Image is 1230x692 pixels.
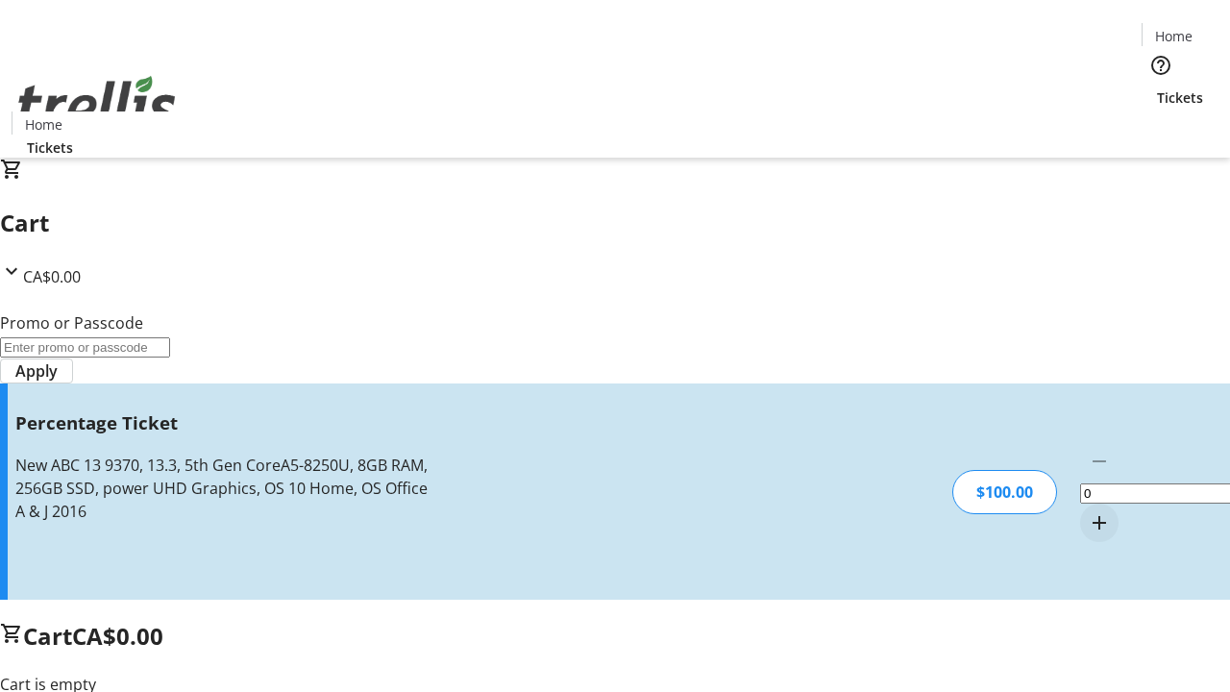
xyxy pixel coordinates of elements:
[12,114,74,135] a: Home
[952,470,1057,514] div: $100.00
[72,620,163,652] span: CA$0.00
[23,266,81,287] span: CA$0.00
[1142,46,1180,85] button: Help
[15,409,435,436] h3: Percentage Ticket
[1157,87,1203,108] span: Tickets
[25,114,62,135] span: Home
[27,137,73,158] span: Tickets
[15,454,435,523] div: New ABC 13 9370, 13.3, 5th Gen CoreA5-8250U, 8GB RAM, 256GB SSD, power UHD Graphics, OS 10 Home, ...
[1142,87,1218,108] a: Tickets
[1142,108,1180,146] button: Cart
[15,359,58,383] span: Apply
[1143,26,1204,46] a: Home
[1080,504,1119,542] button: Increment by one
[12,137,88,158] a: Tickets
[1155,26,1193,46] span: Home
[12,55,183,151] img: Orient E2E Organization ZwS7lenqNW's Logo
